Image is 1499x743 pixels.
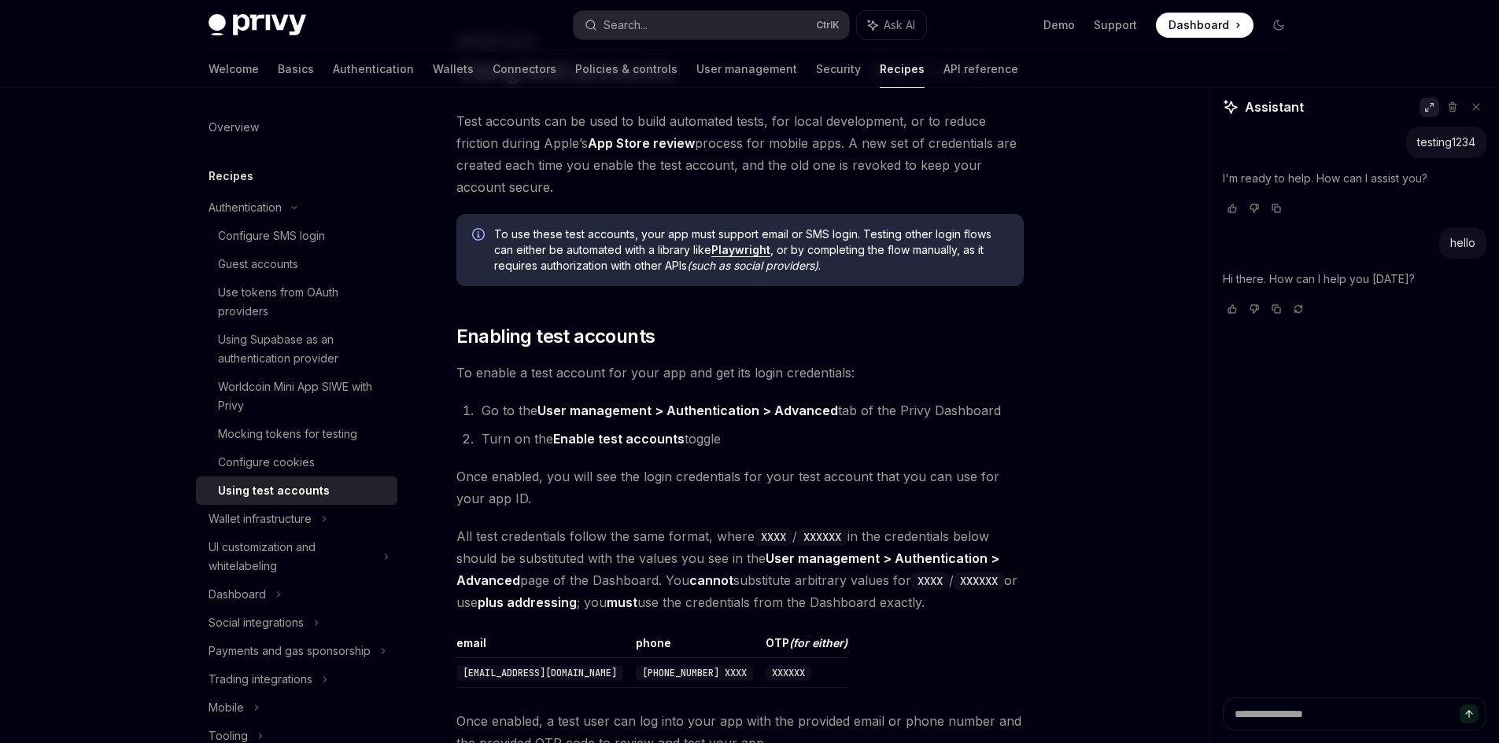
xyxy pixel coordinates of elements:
div: hello [1450,235,1475,251]
li: Turn on the toggle [477,428,1024,450]
a: Playwright [711,243,770,257]
a: Overview [196,113,397,142]
a: plus addressing [478,594,577,611]
button: Send message [1460,704,1479,723]
div: Using Supabase as an authentication provider [218,330,388,368]
a: Worldcoin Mini App SIWE with Privy [196,373,397,420]
span: Test accounts can be used to build automated tests, for local development, or to reduce friction ... [456,110,1024,198]
div: Mobile [209,698,244,717]
span: Dashboard [1169,17,1229,33]
a: Authentication [333,50,414,88]
div: Wallet infrastructure [209,509,312,528]
a: Guest accounts [196,250,397,278]
span: Ctrl K [816,19,840,31]
code: XXXX [755,528,792,546]
code: XXXX [911,572,949,590]
h5: Recipes [209,167,253,186]
span: Assistant [1245,97,1304,116]
a: App Store review [588,135,695,152]
a: Recipes [880,50,925,88]
a: Basics [278,50,314,88]
code: XXXXXX [797,528,847,546]
strong: must [607,594,637,610]
strong: cannot [689,572,733,588]
div: Overview [209,118,259,137]
a: API reference [943,50,1018,88]
div: Use tokens from OAuth providers [218,283,388,321]
div: testing1234 [1417,134,1475,150]
em: (such as social providers) [687,259,818,272]
div: Mocking tokens for testing [218,425,357,443]
a: Using test accounts [196,476,397,505]
div: Using test accounts [218,481,330,500]
div: Payments and gas sponsorship [209,642,371,660]
svg: Info [472,228,488,244]
a: Demo [1043,17,1075,33]
div: Worldcoin Mini App SIWE with Privy [218,377,388,415]
code: XXXXXX [954,572,1004,590]
div: Dashboard [209,585,266,604]
code: [EMAIL_ADDRESS][DOMAIN_NAME] [456,665,623,681]
button: Search...CtrlK [574,11,849,39]
th: email [456,635,630,658]
strong: Enable test accounts [553,431,685,447]
span: All test credentials follow the same format, where / in the credentials below should be substitut... [456,525,1024,613]
a: User management [696,50,797,88]
strong: User management > Authentication > Advanced [537,403,838,418]
span: Enabling test accounts [456,324,655,349]
span: To use these test accounts, your app must support email or SMS login. Testing other login flows c... [494,226,1008,274]
th: OTP [759,635,847,658]
a: Support [1094,17,1137,33]
a: Configure SMS login [196,222,397,250]
div: UI customization and whitelabeling [209,538,374,576]
a: Connectors [493,50,556,88]
code: [PHONE_NUMBER] XXXX [636,665,753,681]
p: I'm ready to help. How can I assist you? [1223,169,1486,188]
img: dark logo [209,14,306,36]
div: Configure SMS login [218,226,325,245]
div: Authentication [209,198,282,217]
button: Toggle dark mode [1266,13,1291,38]
div: Guest accounts [218,255,298,274]
a: Policies & controls [575,50,678,88]
a: Mocking tokens for testing [196,420,397,448]
a: Using Supabase as an authentication provider [196,326,397,373]
div: Social integrations [209,613,304,632]
div: Trading integrations [209,670,312,689]
span: To enable a test account for your app and get its login credentials: [456,362,1024,384]
span: Once enabled, you will see the login credentials for your test account that you can use for your ... [456,465,1024,509]
span: Ask AI [884,17,915,33]
code: XXXXXX [766,665,811,681]
a: Use tokens from OAuth providers [196,278,397,326]
li: Go to the tab of the Privy Dashboard [477,399,1024,421]
button: Ask AI [857,11,926,39]
em: (for either) [789,636,847,649]
div: Search... [604,16,648,35]
a: Welcome [209,50,259,88]
a: Dashboard [1156,13,1253,38]
th: phone [630,635,759,658]
a: Configure cookies [196,448,397,476]
a: Security [816,50,861,88]
a: Wallets [433,50,474,88]
p: Hi there. How can I help you [DATE]? [1223,270,1486,289]
div: Configure cookies [218,453,315,472]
